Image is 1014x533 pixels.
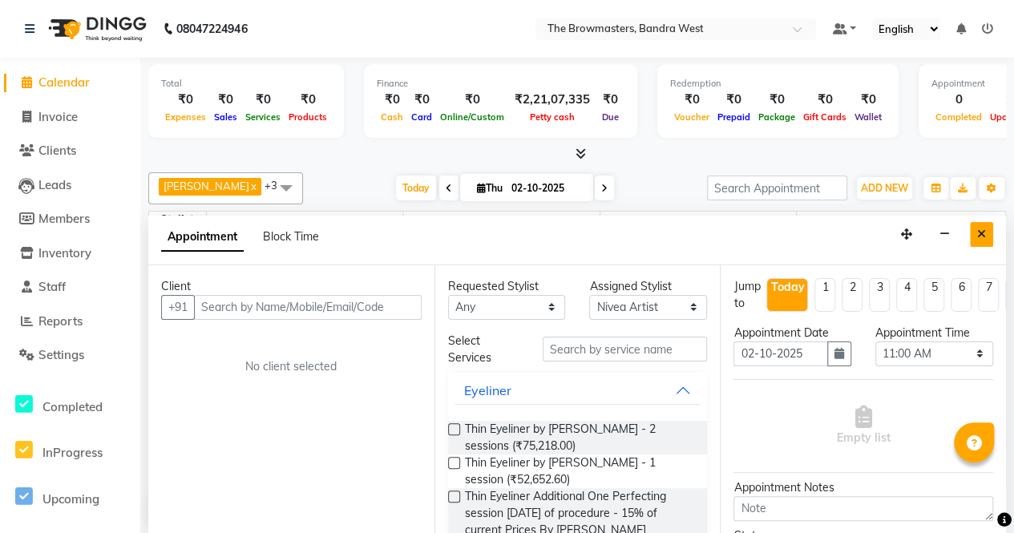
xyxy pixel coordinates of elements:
span: Members [38,211,90,226]
div: No client selected [200,358,383,375]
button: ADD NEW [857,177,912,200]
span: Due [598,111,623,123]
span: Inventory [38,245,91,260]
div: ₹0 [436,91,508,109]
span: Expenses [161,111,210,123]
div: Total [161,77,331,91]
li: 3 [869,278,890,312]
span: Leads [38,177,71,192]
div: Finance [377,77,624,91]
span: Completed [42,399,103,414]
li: 2 [842,278,863,312]
input: Search by service name [543,337,708,361]
li: 7 [978,278,999,312]
a: Invoice [4,108,136,127]
div: ₹0 [713,91,754,109]
div: Redemption [670,77,886,91]
span: Calendar [38,75,90,90]
span: [PERSON_NAME] [600,212,797,232]
span: Block Time [263,229,319,244]
div: Appointment Notes [733,479,993,496]
div: Client [161,278,422,295]
button: Close [970,222,993,247]
span: Appointment [161,223,244,252]
span: Clients [38,143,76,158]
span: Prepaid [713,111,754,123]
span: Invoice [38,109,78,124]
div: ₹0 [377,91,407,109]
span: Staff [38,279,66,294]
div: Jump to [733,278,760,312]
span: Nivea Artist [797,212,993,232]
div: ₹0 [799,91,850,109]
div: ₹0 [407,91,436,109]
div: ₹2,21,07,335 [508,91,596,109]
a: Members [4,210,136,228]
div: Today [770,279,804,296]
span: Services [241,111,285,123]
a: Clients [4,142,136,160]
div: Select Services [436,333,531,366]
span: Wallet [850,111,886,123]
span: +3 [265,179,289,192]
div: Eyeliner [464,381,511,400]
span: Sales [210,111,241,123]
a: Leads [4,176,136,195]
div: ₹0 [850,91,886,109]
span: Reports [38,313,83,329]
span: Thin Eyeliner by [PERSON_NAME] - 1 session (₹52,652.60) [465,454,695,488]
div: Requested Stylist [448,278,566,295]
li: 5 [923,278,944,312]
a: Inventory [4,244,136,263]
span: Empty list [837,406,891,446]
input: 2025-10-02 [507,176,587,200]
span: [PERSON_NAME] [403,212,600,232]
button: +91 [161,295,195,320]
span: Package [754,111,799,123]
div: Appointment Time [875,325,993,341]
button: Eyeliner [454,376,701,405]
div: Stylist [149,212,206,228]
div: ₹0 [596,91,624,109]
div: ₹0 [285,91,331,109]
div: ₹0 [241,91,285,109]
a: x [249,180,257,192]
span: [PERSON_NAME] [164,180,249,192]
span: Petty cash [526,111,579,123]
span: Voucher [670,111,713,123]
span: Thin Eyeliner by [PERSON_NAME] - 2 sessions (₹75,218.00) [465,421,695,454]
span: Thu [473,182,507,194]
div: 0 [931,91,986,109]
div: Appointment Date [733,325,851,341]
span: Completed [931,111,986,123]
div: Assigned Stylist [589,278,707,295]
span: Settings [38,347,84,362]
span: Products [285,111,331,123]
div: ₹0 [670,91,713,109]
a: Reports [4,313,136,331]
input: yyyy-mm-dd [733,341,828,366]
span: InProgress [42,445,103,460]
img: logo [41,6,151,51]
div: ₹0 [161,91,210,109]
a: Calendar [4,74,136,92]
a: Staff [4,278,136,297]
a: Settings [4,346,136,365]
span: Online/Custom [436,111,508,123]
span: Ashwini [207,212,403,232]
li: 4 [896,278,917,312]
span: Cash [377,111,407,123]
div: ₹0 [754,91,799,109]
li: 6 [951,278,972,312]
input: Search by Name/Mobile/Email/Code [194,295,422,320]
li: 1 [814,278,835,312]
b: 08047224946 [176,6,247,51]
span: Card [407,111,436,123]
span: Today [396,176,436,200]
div: ₹0 [210,91,241,109]
input: Search Appointment [707,176,847,200]
span: ADD NEW [861,182,908,194]
span: Gift Cards [799,111,850,123]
